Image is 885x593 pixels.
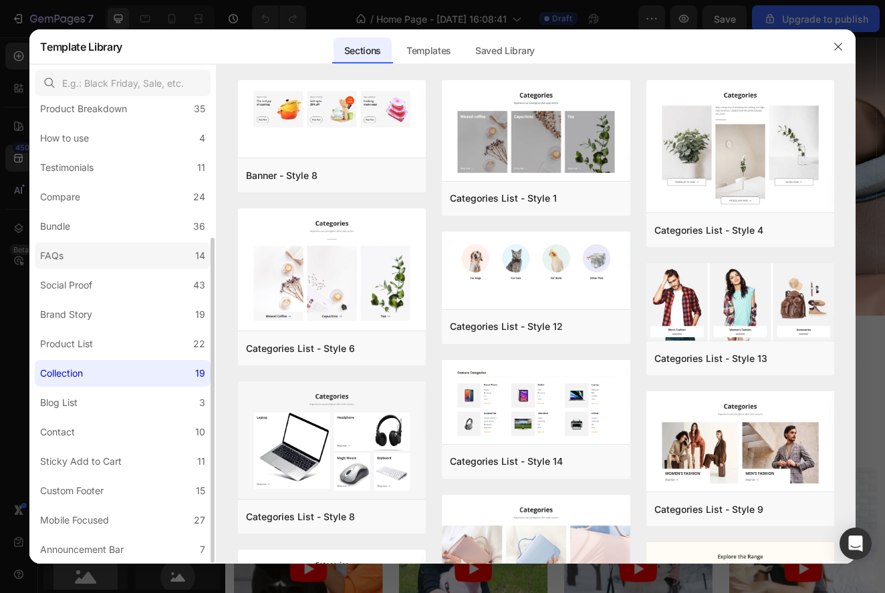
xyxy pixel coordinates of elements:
[40,365,83,381] div: Collection
[199,130,205,146] div: 4
[442,360,630,447] img: cl14.png
[11,455,791,489] p: What dog parents are saying
[193,277,205,293] div: 43
[238,208,426,333] img: thumb.png
[396,37,462,64] div: Templates
[102,244,267,257] span: Commandez votre lit Babydou
[654,222,763,238] div: Categories List - Style 4
[238,381,426,502] img: cl8.png
[33,195,285,211] p: Supports strong muscles, increases bone strength
[194,512,205,528] div: 27
[200,542,205,558] div: 7
[33,134,285,150] p: Supercharge immunity System
[197,160,205,176] div: 11
[40,280,176,294] p: 30-day money back guarantee
[40,160,94,176] div: Testimonials
[646,391,834,494] img: cl9.png
[40,218,70,234] div: Bundle
[442,80,630,183] img: cl1.png
[199,395,205,411] div: 3
[450,319,563,335] div: Categories List - Style 12
[193,336,205,352] div: 22
[195,248,205,264] div: 14
[195,307,205,323] div: 19
[40,512,109,528] div: Mobile Focused
[40,130,89,146] div: How to use
[194,101,205,117] div: 35
[10,234,359,266] a: Commandez votre lit Babydou
[238,80,426,138] img: b8.png
[195,279,347,295] img: 495611768014373769-47762bdc-c92b-46d1-973d-50401e2847fe.png
[11,372,791,388] p: As seen in:
[40,101,127,117] div: Product Breakdown
[40,395,78,411] div: Blog List
[40,29,122,64] h2: Template Library
[40,424,75,440] div: Contact
[654,502,763,518] div: Categories List - Style 9
[450,453,563,469] div: Categories List - Style 14
[193,189,205,205] div: 24
[193,218,205,234] div: 36
[334,37,392,64] div: Sections
[40,189,80,205] div: Compare
[40,542,124,558] div: Announcement Bar
[246,168,318,184] div: Banner - Style 8
[40,248,64,264] div: FAQs
[246,509,355,525] div: Categories List - Style 8
[40,277,92,293] div: Social Proof
[195,424,205,440] div: 10
[574,85,645,96] div: Drop element here
[442,232,630,290] img: cl12.png
[40,483,104,499] div: Custom Footer
[654,351,767,367] div: Categories List - Style 13
[197,453,205,469] div: 11
[33,164,285,180] p: Bursting with protein, vitamins, and minerals
[35,69,211,96] input: E.g.: Black Friday, Sale, etc.
[40,336,93,352] div: Product List
[646,80,834,215] img: cl4.png
[40,307,92,323] div: Brand Story
[246,341,355,357] div: Categories List - Style 6
[195,365,205,381] div: 19
[196,483,205,499] div: 15
[33,103,285,119] p: Perfect for sensitive tummies
[450,190,557,206] div: Categories List - Style 1
[646,263,834,341] img: cl13.png
[840,528,872,560] div: Open Intercom Messenger
[40,453,122,469] div: Sticky Add to Cart
[465,37,545,64] div: Saved Library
